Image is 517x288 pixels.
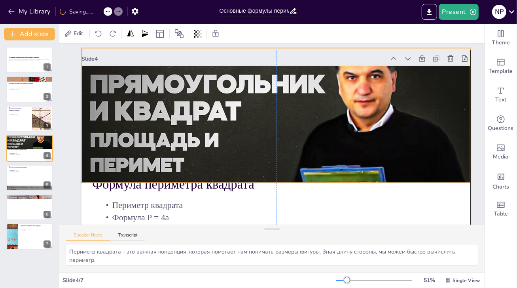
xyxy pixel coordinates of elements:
div: 6 [44,211,51,218]
button: My Library [6,5,54,18]
p: Практика [20,230,51,232]
span: Text [495,95,506,104]
p: Периметр - это сумма сторон [9,87,51,89]
button: Add slide [4,28,55,40]
span: Charts [492,183,509,191]
p: Формула площади квадрата [9,166,51,168]
p: В этой презентации мы рассмотрим формулы периметра и площади для прямоугольника и квадрата, а так... [9,59,51,61]
div: Slide 4 / 7 [62,277,336,284]
div: 51 % [420,277,439,284]
div: Slide 4 [90,35,393,74]
div: 1 [44,63,51,71]
div: 6 [6,194,53,220]
p: Применение площади [9,171,51,173]
div: 7 [6,223,53,250]
div: 2 [6,76,53,102]
p: Формула P = 2(a + b) [9,89,51,90]
p: Применение площади [9,115,30,116]
button: Transcript [110,233,146,241]
p: Объем параллелепипеда и [GEOGRAPHIC_DATA] [9,195,51,198]
p: Формула периметра квадрата [87,156,437,211]
p: Применение объема [9,200,51,202]
textarea: Периметр квадрата - это важная концепция, которая помогает нам понимать размеры фигуры. Зная длин... [66,244,478,266]
div: 3 [6,106,53,132]
span: Single View [453,277,480,284]
div: 1 [6,47,53,73]
p: Подготовка к экзаменам [20,231,51,233]
p: Формулы V = a * b * c и V = a^3 [9,199,51,200]
div: 3 [44,122,51,130]
div: Change the overall theme [485,24,517,52]
input: Insert title [220,5,290,17]
div: 5 [6,165,53,191]
div: 4 [44,152,51,159]
p: Формула площади прямоугольника [9,107,30,111]
span: Table [494,210,508,218]
button: Export to PowerPoint [422,4,437,20]
p: Площадь квадрата [9,168,51,170]
p: Применение формулы [9,90,51,92]
p: Формула периметра прямоугольника [9,82,51,85]
p: Формула S = a^2 [9,170,51,171]
p: Формула P = 4a [9,153,51,154]
div: 5 [44,181,51,189]
span: Theme [492,38,510,47]
p: Применение формул [20,229,51,230]
div: Saving...... [60,8,93,15]
div: Layout [153,27,166,40]
button: Speaker Notes [66,233,110,241]
div: 2 [44,93,51,100]
p: Задачи на применение формул [20,225,51,227]
div: Add charts and graphs [485,166,517,195]
span: Questions [488,124,514,133]
p: Периметр квадрата [94,181,443,229]
span: Template [489,67,513,76]
p: Формула периметра квадрата [8,148,49,151]
strong: Основные формулы периметра и площади [9,57,39,58]
div: 4 [6,135,53,161]
p: Объем параллелепипеда [9,198,51,199]
button: N P [492,4,506,20]
div: Add images, graphics, shapes or video [485,138,517,166]
div: 7 [44,240,51,248]
p: Применение формулы [9,154,51,156]
p: Формула S = a * b [9,114,30,115]
span: Position [174,29,184,38]
div: Add ready made slides [485,52,517,81]
p: Периметр квадрата [9,151,51,153]
p: Формула P = 4a [93,193,442,242]
span: Edit [72,30,85,37]
div: N P [492,5,506,19]
div: Add text boxes [485,81,517,109]
span: Media [493,153,509,161]
p: Площадь - это пространство [9,112,30,114]
button: Present [439,4,478,20]
div: Add a table [485,195,517,223]
div: Get real-time input from your audience [485,109,517,138]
